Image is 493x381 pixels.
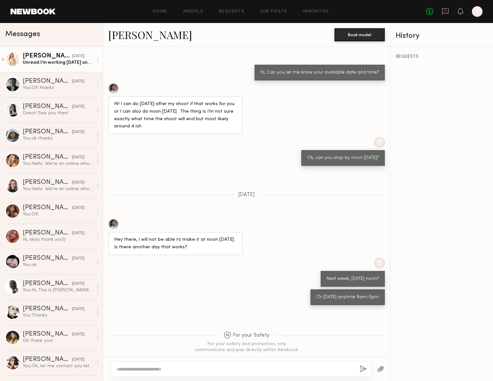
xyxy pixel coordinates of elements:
div: [PERSON_NAME] [23,154,72,161]
a: Y [472,6,482,17]
div: [DATE] [72,331,85,338]
div: Hi, okay thank you!) [23,236,93,243]
div: You: Thanks [23,312,93,319]
div: [PERSON_NAME] [23,280,72,287]
div: [DATE] [72,154,85,161]
div: [DATE] [72,78,85,85]
div: You: Hello. We're an online wholesale clothing company. You can find us by searching for hapticsu... [23,186,93,192]
div: Or [DATE] anytime 9am-5pm [316,294,379,301]
div: [DATE] [72,230,85,236]
div: Next week, [DATE] noon? [327,275,379,283]
div: You: ok thanks [23,135,93,142]
div: Great! See you then! [23,110,93,116]
div: [PERSON_NAME] [23,53,72,59]
div: You: Hello. We're an online wholesale clothing company. You can find us by searching for hapticsu... [23,161,93,167]
div: [DATE] [72,357,85,363]
a: Job Posts [260,10,287,14]
div: [PERSON_NAME] [23,331,72,338]
div: [PERSON_NAME] [23,356,72,363]
div: [DATE] [72,104,85,110]
div: [PERSON_NAME] [23,78,72,85]
a: Models [183,10,203,14]
div: You: ok [23,262,93,268]
div: You: Ok, let me contact you later. Thank you! [23,363,93,369]
div: Unread: I’m working [DATE] until 5pm, I can come after for the casting? [23,59,93,66]
div: Hey there, I will not be able to make it at noon [DATE]. Is there another day that works? [114,236,237,251]
a: Favorites [303,10,329,14]
div: You: OK [23,211,93,217]
div: [DATE] [72,129,85,135]
div: Ok thank you! [23,338,93,344]
div: Hi, Can you let me know your available date and time? [260,69,379,77]
div: [PERSON_NAME] [23,103,72,110]
div: For your safety and protection, only communicate and pay directly within Newbook [194,341,299,353]
div: [DATE] [72,256,85,262]
div: [DATE] [72,205,85,211]
div: [DATE] [72,180,85,186]
div: [DATE] [72,53,85,59]
div: History [396,32,488,40]
div: [PERSON_NAME] [23,255,72,262]
div: Ok, can you stop by noon [DATE]? [307,154,379,162]
div: Hi! I can do [DATE] after my shoot if that works for you or I can also do noon [DATE] . The thing... [114,101,237,131]
a: Requests [219,10,244,14]
span: Messages [5,31,40,38]
div: [PERSON_NAME] [23,230,72,236]
div: You: OK thanks [23,85,93,91]
div: You: Hi, This is [PERSON_NAME] from Hapticsusa, wholesale company. Can you stop by for the castin... [23,287,93,293]
div: [DATE] [72,306,85,312]
div: [PERSON_NAME] [23,306,72,312]
a: Book model [334,32,385,37]
a: [PERSON_NAME] [108,28,192,42]
button: Book model [334,28,385,41]
a: Home [153,10,167,14]
div: [PERSON_NAME] [23,205,72,211]
div: [DATE] [72,281,85,287]
span: [DATE] [238,192,255,198]
div: [PERSON_NAME] [23,179,72,186]
span: For your Safety [224,331,269,340]
div: [PERSON_NAME] [23,129,72,135]
div: REQUESTS [396,55,488,59]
